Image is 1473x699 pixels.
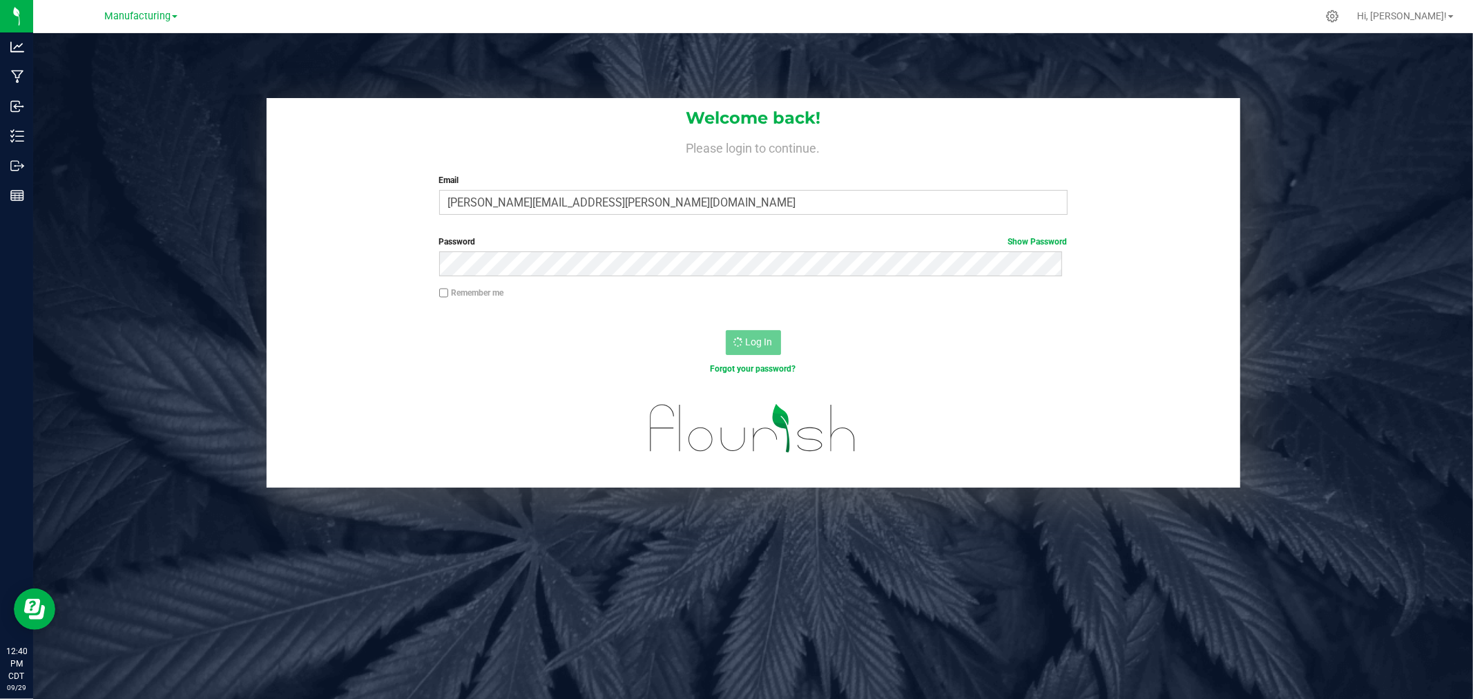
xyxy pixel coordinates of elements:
button: Log In [726,330,781,355]
inline-svg: Inventory [10,129,24,143]
inline-svg: Outbound [10,159,24,173]
label: Email [439,174,1068,186]
inline-svg: Reports [10,189,24,202]
span: Manufacturing [104,10,171,22]
inline-svg: Manufacturing [10,70,24,84]
a: Forgot your password? [711,364,796,374]
h4: Please login to continue. [267,138,1240,155]
div: Manage settings [1324,10,1341,23]
img: flourish_logo.svg [631,390,875,468]
h1: Welcome back! [267,109,1240,127]
input: Remember me [439,288,449,298]
iframe: Resource center [14,588,55,630]
span: Log In [746,336,773,347]
inline-svg: Inbound [10,99,24,113]
a: Show Password [1008,237,1068,247]
label: Remember me [439,287,504,299]
span: Hi, [PERSON_NAME]! [1357,10,1447,21]
span: Password [439,237,476,247]
inline-svg: Analytics [10,40,24,54]
p: 12:40 PM CDT [6,645,27,682]
p: 09/29 [6,682,27,693]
